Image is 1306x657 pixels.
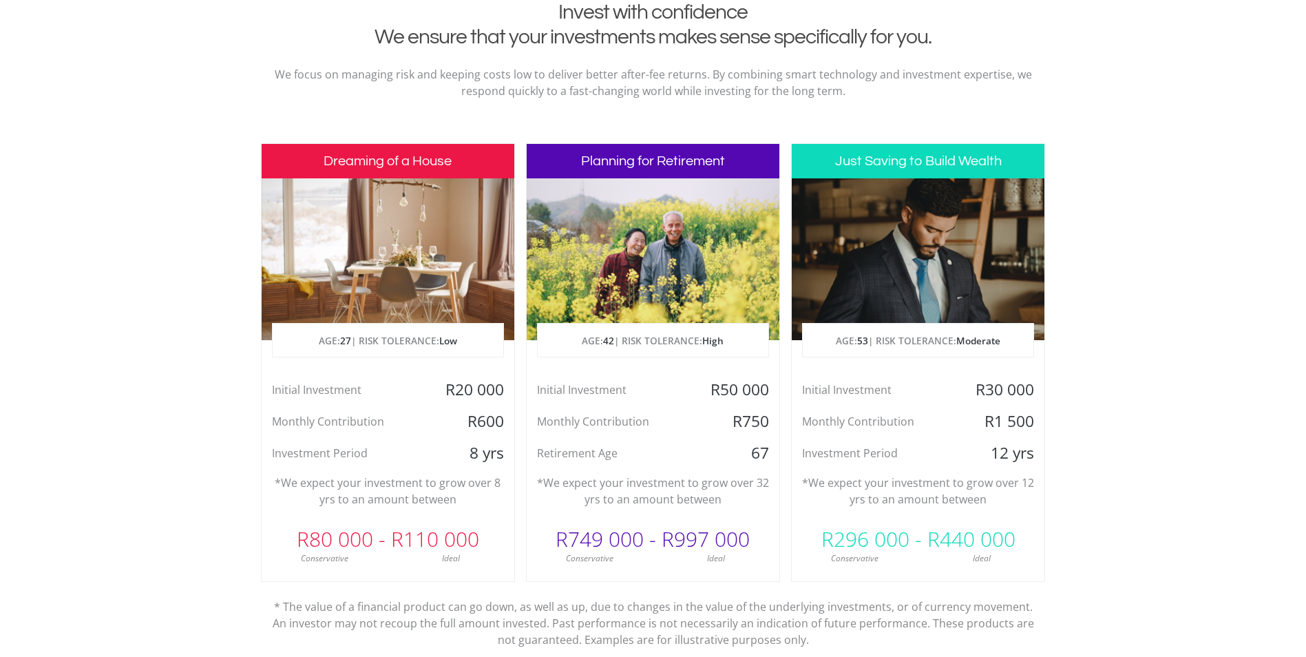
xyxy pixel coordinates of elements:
div: Conservative [527,552,653,565]
div: Conservative [262,552,388,565]
div: Ideal [653,552,779,565]
div: 67 [695,443,779,463]
p: *We expect your investment to grow over 12 yrs to an amount between [802,474,1034,508]
h3: Dreaming of a House [262,144,514,178]
span: 27 [340,334,351,347]
div: Initial Investment [792,379,960,400]
p: * The value of a financial product can go down, as well as up, due to changes in the value of the... [271,582,1035,648]
div: 12 yrs [960,443,1044,463]
h3: Planning for Retirement [527,144,779,178]
p: AGE: | RISK TOLERANCE: [273,324,503,358]
span: High [702,334,724,347]
div: R750 [695,411,779,432]
div: Ideal [388,552,514,565]
div: R20 000 [430,379,514,400]
div: R80 000 - R110 000 [262,519,514,560]
div: 8 yrs [430,443,514,463]
span: Low [439,334,457,347]
span: 53 [857,334,868,347]
h3: Just Saving to Build Wealth [792,144,1044,178]
span: 42 [603,334,614,347]
div: Investment Period [262,443,430,463]
span: Moderate [956,334,1000,347]
div: Initial Investment [262,379,430,400]
div: Ideal [918,552,1045,565]
p: AGE: | RISK TOLERANCE: [803,324,1033,358]
div: Monthly Contribution [792,411,960,432]
div: Initial Investment [527,379,695,400]
div: R50 000 [695,379,779,400]
div: R749 000 - R997 000 [527,519,779,560]
div: Retirement Age [527,443,695,463]
div: Monthly Contribution [527,411,695,432]
p: We focus on managing risk and keeping costs low to deliver better after-fee returns. By combining... [271,66,1035,99]
div: Conservative [792,552,918,565]
div: R1 500 [960,411,1044,432]
div: Investment Period [792,443,960,463]
div: R296 000 - R440 000 [792,519,1044,560]
div: R600 [430,411,514,432]
p: *We expect your investment to grow over 32 yrs to an amount between [537,474,769,508]
div: R30 000 [960,379,1044,400]
p: AGE: | RISK TOLERANCE: [538,324,768,358]
p: *We expect your investment to grow over 8 yrs to an amount between [272,474,504,508]
div: Monthly Contribution [262,411,430,432]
